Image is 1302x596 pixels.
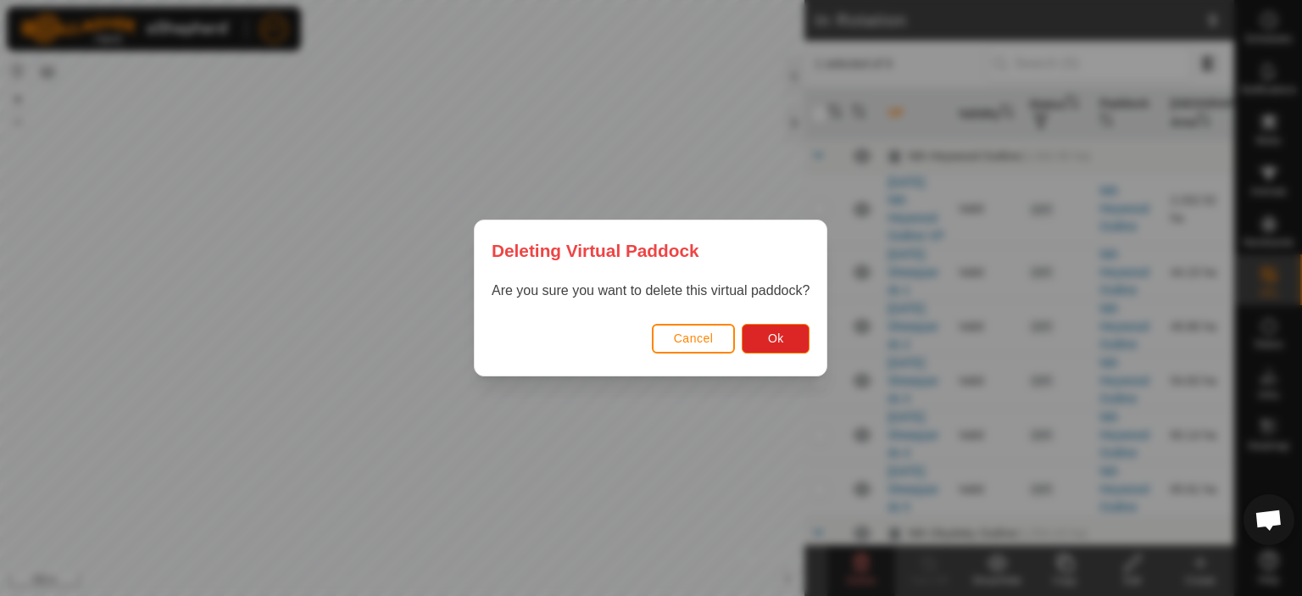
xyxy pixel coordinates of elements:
[492,237,699,264] span: Deleting Virtual Paddock
[492,281,810,301] p: Are you sure you want to delete this virtual paddock?
[743,324,810,354] button: Ok
[652,324,736,354] button: Cancel
[768,331,784,345] span: Ok
[1244,494,1294,545] div: Open chat
[674,331,714,345] span: Cancel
